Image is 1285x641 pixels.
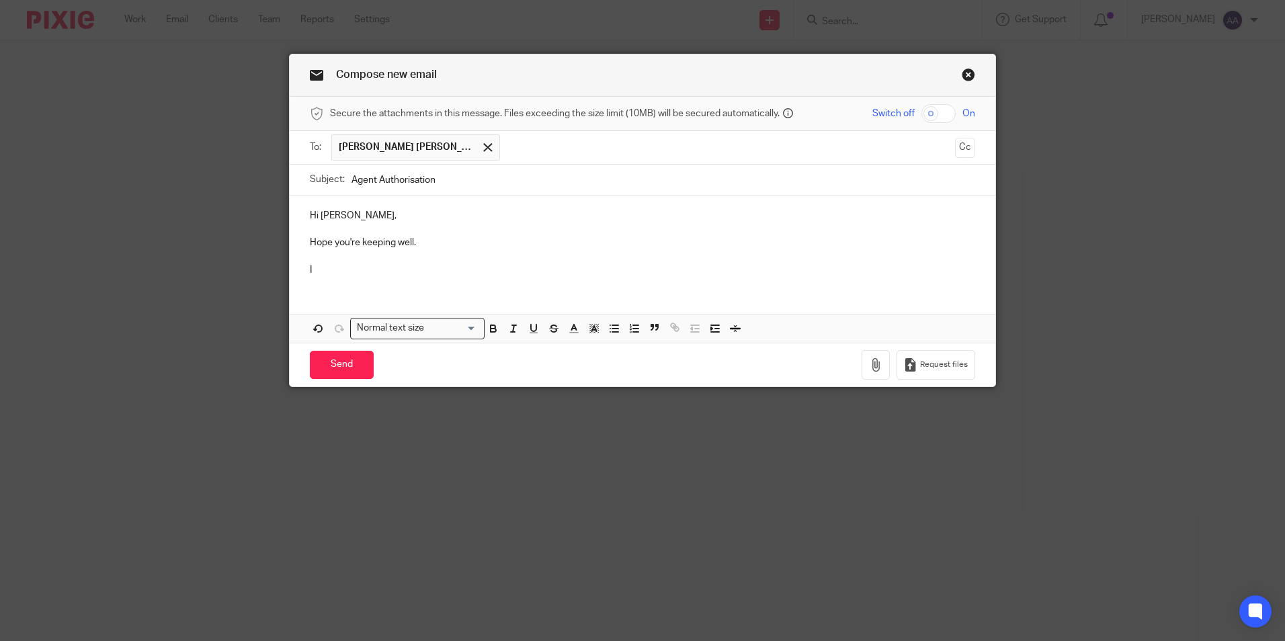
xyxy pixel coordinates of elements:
[310,236,975,249] p: Hope you're keeping well.
[310,209,975,222] p: Hi [PERSON_NAME],
[354,321,427,335] span: Normal text size
[339,140,473,154] span: [PERSON_NAME] [PERSON_NAME]
[330,107,780,120] span: Secure the attachments in this message. Files exceeding the size limit (10MB) will be secured aut...
[428,321,476,335] input: Search for option
[920,359,968,370] span: Request files
[350,318,485,339] div: Search for option
[310,140,325,154] label: To:
[310,173,345,186] label: Subject:
[310,263,975,277] p: I
[310,351,374,380] input: Send
[336,69,437,80] span: Compose new email
[962,107,975,120] span: On
[962,68,975,86] a: Close this dialog window
[955,138,975,158] button: Cc
[872,107,915,120] span: Switch off
[897,350,975,380] button: Request files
